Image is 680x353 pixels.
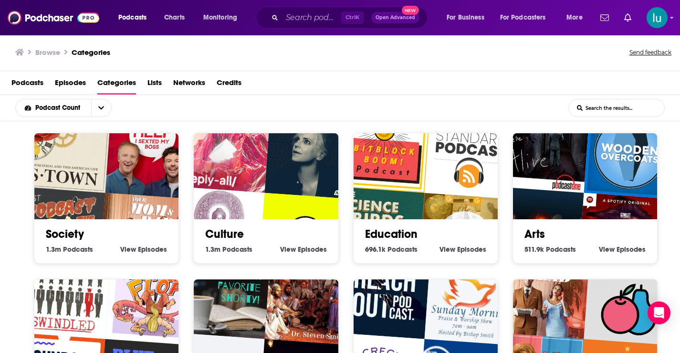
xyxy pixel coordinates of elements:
a: Episodes [55,75,86,95]
span: Monitoring [203,11,237,24]
span: Podcasts [222,245,252,254]
span: Episodes [298,245,327,254]
img: Shonen Flop [105,253,198,345]
a: Show notifications dropdown [596,10,613,26]
span: View [120,245,136,254]
img: The Bitcoin Standard Podcast [424,107,517,199]
a: Culture [205,227,244,241]
span: View [439,245,455,254]
img: Solomon's Porch [265,253,357,345]
span: View [599,245,615,254]
span: Charts [164,11,185,24]
button: open menu [440,10,496,25]
img: Swindled [19,247,112,340]
a: 1.3m Culture Podcasts [205,245,252,254]
a: Categories [97,75,136,95]
span: More [566,11,583,24]
span: Episodes [457,245,486,254]
button: open menu [494,10,560,25]
a: View Education Episodes [439,245,486,254]
img: The BitBlockBoom Bitcoin Podcast [338,100,430,193]
span: 1.3m [205,245,220,254]
a: 696.1k Education Podcasts [365,245,418,254]
span: 696.1k [365,245,386,254]
button: open menu [560,10,595,25]
span: Podcasts [546,245,576,254]
a: 1.3m Society Podcasts [46,245,93,254]
span: Episodes [138,245,167,254]
a: View Culture Episodes [280,245,327,254]
div: Open Intercom Messenger [648,301,670,324]
a: Credits [217,75,241,95]
a: Arts [524,227,545,241]
button: open menu [112,10,159,25]
button: Show profile menu [647,7,668,28]
button: open menu [197,10,250,25]
span: Podcasts [118,11,146,24]
a: Podcasts [11,75,43,95]
button: open menu [16,105,91,111]
a: Show notifications dropdown [620,10,635,26]
img: User Profile [647,7,668,28]
a: Categories [72,48,110,57]
img: Wooden Overcoats [584,107,676,199]
span: 511.9k [524,245,544,254]
a: View Society Episodes [120,245,167,254]
span: Podcasts [63,245,93,254]
a: Lists [147,75,162,95]
img: Podchaser - Follow, Share and Rate Podcasts [8,9,99,27]
a: Networks [173,75,205,95]
span: New [402,6,419,15]
img: Maintenance Phase [584,253,676,345]
img: Anna Faris Is Unqualified [265,107,357,199]
img: Reply All [178,100,271,193]
div: Search podcasts, credits, & more... [265,7,437,29]
img: Sunday Morning Praise Radio [424,253,517,345]
h2: Choose List sort [15,99,126,117]
img: We're Alive [498,100,590,193]
span: Logged in as lusodano [647,7,668,28]
img: Reach Out [338,247,430,340]
button: Open AdvancedNew [371,12,419,23]
a: Society [46,227,84,241]
button: Send feedback [627,46,674,59]
span: Podcast Count [35,105,84,111]
span: 1.3m [46,245,61,254]
span: Podcasts [387,245,418,254]
div: Help I Sexted My Boss [105,107,198,199]
span: View [280,245,296,254]
a: Charts [158,10,190,25]
a: Education [365,227,418,241]
img: Your Mom & Dad [498,247,590,340]
img: Near death experience shorts by your favorite shorty! [178,247,271,340]
h3: Browse [35,48,60,57]
span: Open Advanced [376,15,415,20]
button: open menu [91,99,111,117]
a: 511.9k Arts Podcasts [524,245,576,254]
span: For Podcasters [500,11,546,24]
input: Search podcasts, credits, & more... [282,10,341,25]
img: S-Town [19,100,112,193]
